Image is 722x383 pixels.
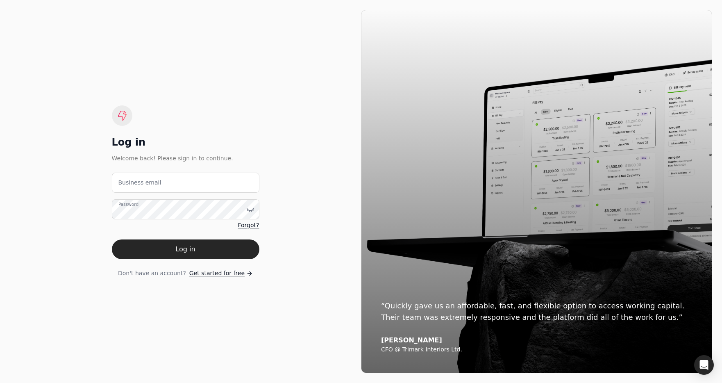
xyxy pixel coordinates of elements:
label: Password [118,201,138,208]
div: [PERSON_NAME] [381,336,692,344]
span: Get started for free [189,269,245,278]
label: Business email [118,178,161,187]
div: CFO @ Trimark Interiors Ltd. [381,346,692,353]
div: Open Intercom Messenger [694,355,714,375]
span: Don't have an account? [118,269,186,278]
div: Welcome back! Please sign in to continue. [112,154,259,163]
button: Log in [112,239,259,259]
a: Forgot? [238,221,259,230]
div: “Quickly gave us an affordable, fast, and flexible option to access working capital. Their team w... [381,300,692,323]
div: Log in [112,136,259,149]
a: Get started for free [189,269,253,278]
